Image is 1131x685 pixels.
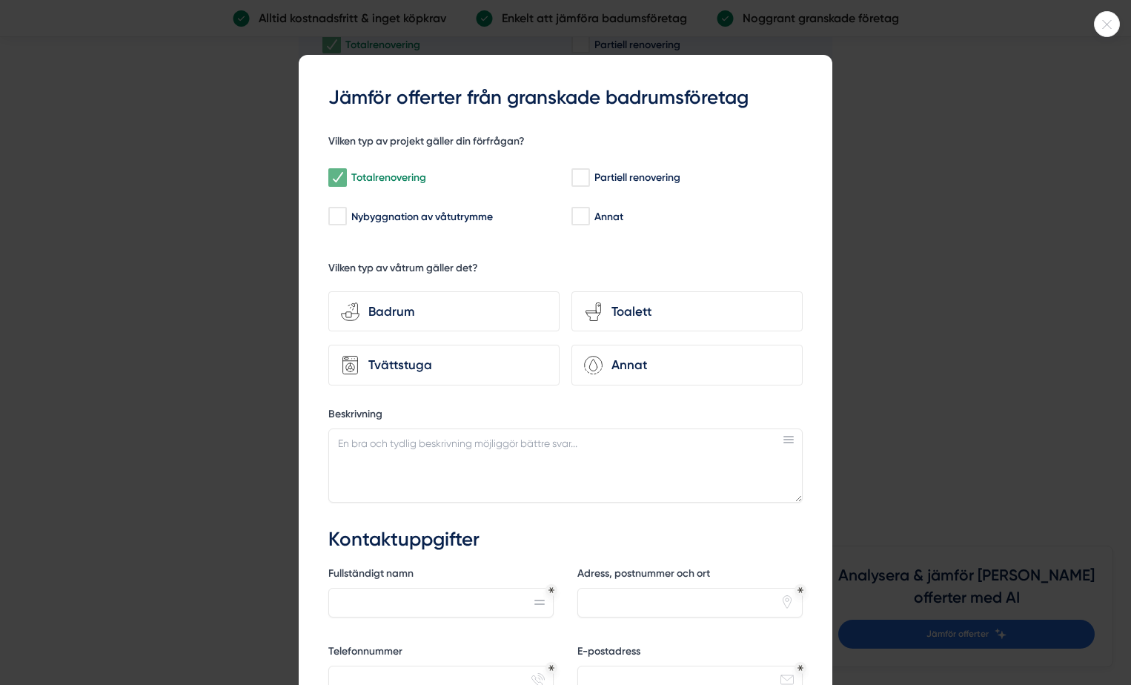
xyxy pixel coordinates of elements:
[328,134,525,153] h5: Vilken typ av projekt gäller din förfrågan?
[328,209,345,224] input: Nybyggnation av våtutrymme
[797,665,803,671] div: Obligatoriskt
[328,566,554,585] label: Fullständigt namn
[571,209,588,224] input: Annat
[328,407,803,426] label: Beskrivning
[577,566,803,585] label: Adress, postnummer och ort
[571,171,588,185] input: Partiell renovering
[548,587,554,593] div: Obligatoriskt
[328,644,554,663] label: Telefonnummer
[797,587,803,593] div: Obligatoriskt
[328,171,345,185] input: Totalrenovering
[328,85,803,111] h3: Jämför offerter från granskade badrumsföretag
[577,644,803,663] label: E-postadress
[548,665,554,671] div: Obligatoriskt
[328,526,803,553] h3: Kontaktuppgifter
[328,261,478,279] h5: Vilken typ av våtrum gäller det?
